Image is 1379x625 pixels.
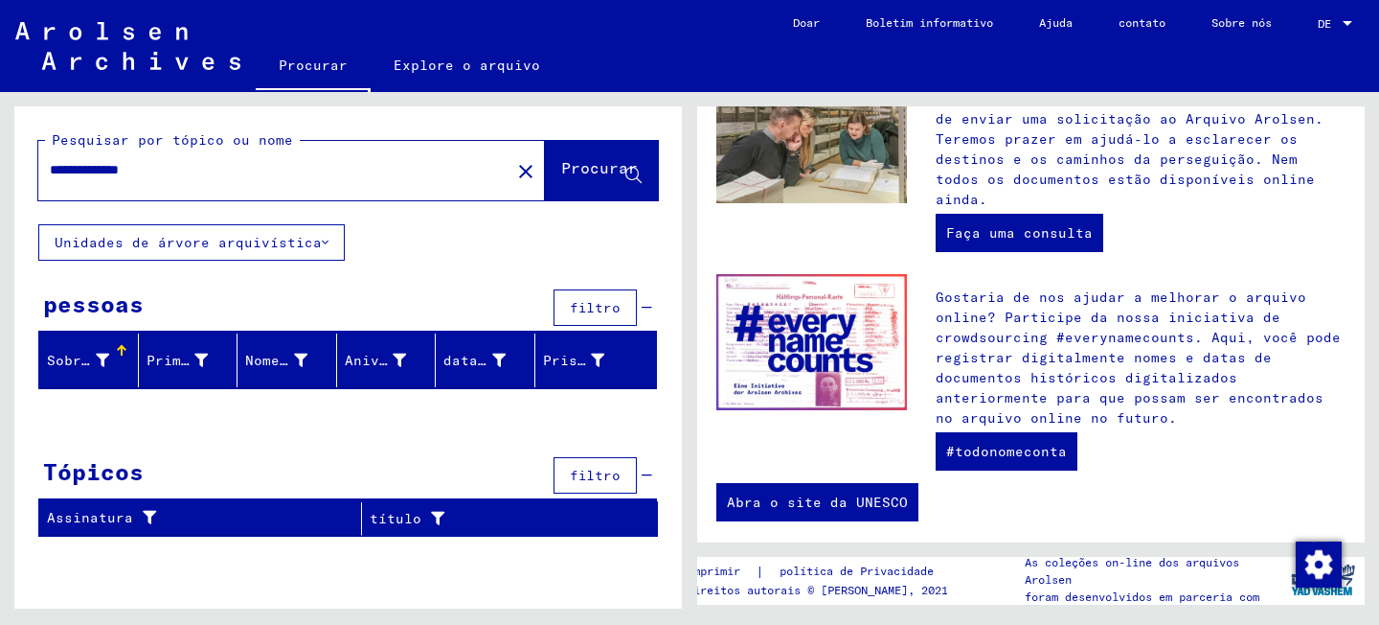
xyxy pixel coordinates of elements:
button: Procurar [545,141,658,200]
div: título [370,503,634,534]
font: Aniversário [345,352,440,369]
font: #todonomeconta [946,443,1067,460]
mat-header-cell: Sobrenome [39,334,139,387]
font: Explore o arquivo [394,57,540,74]
font: imprimir [687,564,740,578]
mat-header-cell: Prisioneiro # [535,334,657,387]
font: Ajuda [1039,15,1073,30]
font: título [370,510,421,527]
div: Assinatura [47,503,361,534]
a: #todonomeconta [936,432,1077,471]
div: Alterar consentimento [1295,541,1341,587]
font: Tópicos [43,457,144,486]
font: filtro [570,299,621,316]
img: yv_logo.png [1287,556,1359,604]
font: Faça uma consulta [946,224,1093,242]
font: Sobre nós [1211,15,1272,30]
font: filtro [570,467,621,484]
a: imprimir [687,562,756,582]
font: Primeiro nome [147,352,259,369]
font: contato [1119,15,1165,30]
font: Nome de nascimento [245,352,400,369]
a: política de Privacidade [764,562,957,582]
font: Além da sua própria pesquisa, você tem a opção de enviar uma solicitação ao Arquivo Arolsen. Tere... [936,90,1332,208]
mat-header-cell: Primeiro nome [139,334,238,387]
font: Prisioneiro # [543,352,655,369]
img: inquiries.jpg [716,76,907,203]
font: Boletim informativo [866,15,993,30]
font: Direitos autorais © [PERSON_NAME], 2021 [687,583,948,597]
font: Gostaria de nos ajudar a melhorar o arquivo online? Participe da nossa iniciativa de crowdsourcin... [936,289,1341,427]
font: foram desenvolvidos em parceria com [1025,590,1259,604]
font: DE [1318,16,1331,31]
a: Explore o arquivo [371,42,563,88]
div: Sobrenome [47,345,138,376]
font: data de nascimento [443,352,599,369]
a: Faça uma consulta [936,214,1103,252]
font: Doar [793,15,820,30]
font: Sobrenome [47,352,124,369]
button: filtro [554,289,637,326]
font: | [756,563,764,580]
font: Abra o site da UNESCO [727,494,908,511]
div: Prisioneiro # [543,345,634,376]
a: Abra o site da UNESCO [716,483,918,521]
button: Unidades de árvore arquivística [38,224,345,261]
div: Aniversário [345,345,436,376]
font: Procurar [561,158,638,177]
button: filtro [554,457,637,494]
mat-header-cell: Aniversário [337,334,437,387]
div: data de nascimento [443,345,534,376]
font: Assinatura [47,509,133,526]
div: Nome de nascimento [245,345,336,376]
img: Arolsen_neg.svg [15,22,240,70]
button: Claro [507,151,545,190]
font: política de Privacidade [780,564,934,578]
font: Unidades de árvore arquivística [55,234,322,251]
font: Pesquisar por tópico ou nome [52,131,293,149]
mat-icon: close [514,160,537,183]
img: Alterar consentimento [1296,542,1342,588]
font: pessoas [43,289,144,318]
mat-header-cell: data de nascimento [436,334,535,387]
img: enc.jpg [716,274,907,410]
a: Procurar [256,42,371,92]
font: Procurar [279,57,348,74]
div: Primeiro nome [147,345,237,376]
mat-header-cell: Nome de nascimento [237,334,337,387]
